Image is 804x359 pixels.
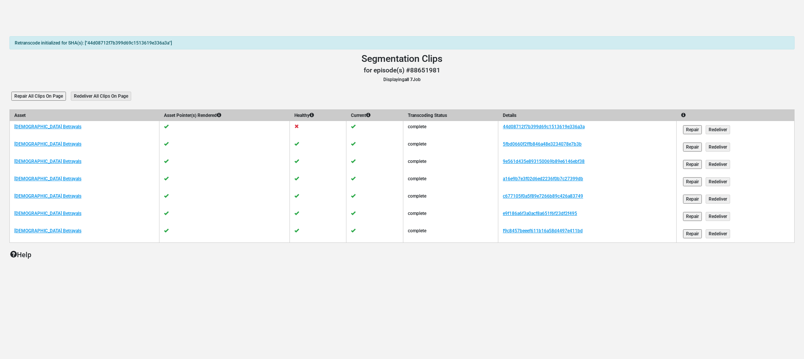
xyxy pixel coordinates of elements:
[683,125,702,134] input: Repair
[403,190,498,208] td: complete
[503,124,585,129] a: 44d08712f7b399d69c1513619e336a3a
[706,212,730,221] input: Redeliver
[503,211,577,216] a: e9f186a6f3a0acf8a651f6f23df2f495
[706,177,730,186] input: Redeliver
[9,36,795,49] div: Retranscode initialized for SHA(s): ["44d08712f7b399d69c1513619e336a3a"]
[706,160,730,169] input: Redeliver
[683,229,702,238] input: Repair
[683,160,702,169] input: Repair
[403,225,498,243] td: complete
[403,173,498,190] td: complete
[11,92,66,101] input: Repair All Clips On Page
[706,143,730,152] input: Redeliver
[9,66,795,74] h3: for episode(s) #88651981
[503,193,583,199] a: c677105f0a5f89e7266b89c426a83749
[9,53,795,64] h1: Segmentation Clips
[10,250,795,260] p: Help
[346,110,403,121] th: Current
[403,156,498,173] td: complete
[9,53,795,83] header: Displaying Job
[14,176,81,181] a: [DEMOGRAPHIC_DATA] Betrayals
[403,121,498,138] td: complete
[10,110,159,121] th: Asset
[498,110,677,121] th: Details
[14,124,81,129] a: [DEMOGRAPHIC_DATA] Betrayals
[706,125,730,134] input: Redeliver
[683,195,702,204] input: Repair
[14,193,81,199] a: [DEMOGRAPHIC_DATA] Betrayals
[683,177,702,186] input: Repair
[71,92,131,101] input: Redeliver All Clips On Page
[503,228,583,233] a: f9c8457beeef611b16a58d4497e411bd
[503,159,585,164] a: 9e561d435e893150069b89e6146ebf38
[683,212,702,221] input: Repair
[706,229,730,238] input: Redeliver
[503,141,582,147] a: 5fbd0660f2ffb846a48e3234078e7b3b
[14,141,81,147] a: [DEMOGRAPHIC_DATA] Betrayals
[403,138,498,156] td: complete
[503,176,583,181] a: a16e9b7e3f02d6ed2236f0b7c27399db
[14,211,81,216] a: [DEMOGRAPHIC_DATA] Betrayals
[403,208,498,225] td: complete
[14,228,81,233] a: [DEMOGRAPHIC_DATA] Betrayals
[683,143,702,152] input: Repair
[403,110,498,121] th: Transcoding Status
[14,159,81,164] a: [DEMOGRAPHIC_DATA] Betrayals
[706,195,730,204] input: Redeliver
[404,77,413,82] b: all 7
[159,110,289,121] th: Asset Pointer(s) Rendered
[289,110,346,121] th: Healthy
